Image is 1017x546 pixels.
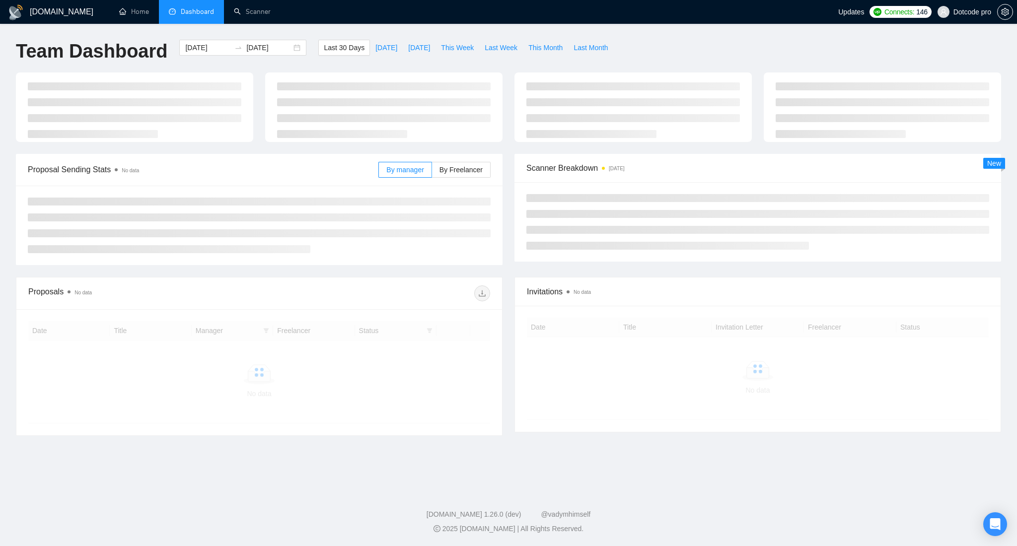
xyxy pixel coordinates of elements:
[181,7,214,16] span: Dashboard
[997,4,1013,20] button: setting
[8,4,24,20] img: logo
[386,166,424,174] span: By manager
[324,42,364,53] span: Last 30 Days
[998,8,1013,16] span: setting
[436,40,479,56] button: This Week
[441,42,474,53] span: This Week
[574,42,608,53] span: Last Month
[523,40,568,56] button: This Month
[916,6,927,17] span: 146
[479,40,523,56] button: Last Week
[527,285,989,298] span: Invitations
[568,40,613,56] button: Last Month
[838,8,864,16] span: Updates
[873,8,881,16] img: upwork-logo.png
[485,42,517,53] span: Last Week
[574,289,591,295] span: No data
[28,285,259,301] div: Proposals
[16,40,167,63] h1: Team Dashboard
[375,42,397,53] span: [DATE]
[8,524,1009,534] div: 2025 [DOMAIN_NAME] | All Rights Reserved.
[234,44,242,52] span: to
[234,7,271,16] a: searchScanner
[434,525,440,532] span: copyright
[119,7,149,16] a: homeHome
[439,166,483,174] span: By Freelancer
[74,290,92,295] span: No data
[122,168,139,173] span: No data
[884,6,914,17] span: Connects:
[246,42,291,53] input: End date
[983,512,1007,536] div: Open Intercom Messenger
[427,510,521,518] a: [DOMAIN_NAME] 1.26.0 (dev)
[408,42,430,53] span: [DATE]
[28,163,378,176] span: Proposal Sending Stats
[528,42,563,53] span: This Month
[541,510,590,518] a: @vadymhimself
[997,8,1013,16] a: setting
[987,159,1001,167] span: New
[318,40,370,56] button: Last 30 Days
[940,8,947,15] span: user
[403,40,436,56] button: [DATE]
[234,44,242,52] span: swap-right
[609,166,624,171] time: [DATE]
[169,8,176,15] span: dashboard
[185,42,230,53] input: Start date
[526,162,989,174] span: Scanner Breakdown
[370,40,403,56] button: [DATE]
